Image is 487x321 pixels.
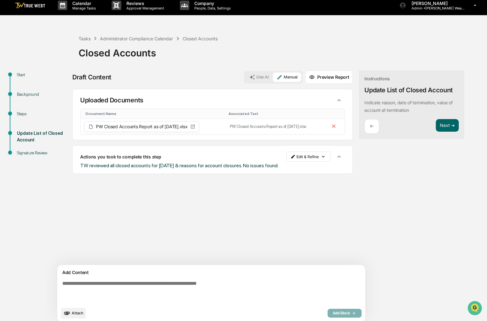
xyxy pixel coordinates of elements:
[467,300,484,317] iframe: Open customer support
[436,119,459,132] button: Next ➔
[61,269,362,276] div: Add Content
[17,130,69,143] div: Update List of Closed Account
[13,123,40,130] span: Data Lookup
[364,100,452,113] p: Indicate reason, date of termination, value of account at termination
[79,42,484,59] div: Closed Accounts
[67,6,99,10] p: Manage Tasks
[229,112,323,116] div: Toggle SortBy
[17,150,69,156] div: Signature Review
[107,50,114,57] button: Start new chat
[17,72,69,78] div: Start
[406,1,465,6] p: [PERSON_NAME]
[96,124,188,129] span: PW Closed Accounts Report as of [DATE].xlsx
[80,154,161,159] p: Actions you took to complete this step
[44,139,76,144] a: Powered byPylon
[6,79,16,89] img: Sigrid Alegria
[97,68,114,76] button: See all
[72,73,111,81] div: Draft Content
[67,1,99,6] p: Calendar
[226,119,326,135] td: PW Closed Accounts Report as of [DATE].xlsx
[6,70,42,75] div: Past conversations
[61,308,86,318] button: upload document
[6,124,11,129] div: 🔎
[121,6,167,10] p: Approval Management
[183,36,218,41] div: Closed Accounts
[6,48,18,59] img: 1746055101610-c473b297-6a78-478c-a979-82029cc54cd1
[17,111,69,117] div: Steps
[246,72,272,82] button: Use AI
[6,13,114,23] p: How can we help?
[80,163,279,169] span: TW reviewed all closed accounts for [DATE] & reasons for account closures. No issues found.
[189,1,234,6] p: Company
[56,85,69,90] span: [DATE]
[189,6,234,10] p: People, Data, Settings
[17,91,69,98] div: Background
[80,96,143,104] p: Uploaded Documents
[86,112,224,116] div: Toggle SortBy
[79,36,91,41] div: Tasks
[273,72,301,82] button: Manual
[52,85,54,90] span: •
[100,36,173,41] div: Administrator Compliance Calendar
[72,311,83,315] span: Attach
[121,1,167,6] p: Reviews
[4,121,42,132] a: 🔎Data Lookup
[19,85,51,90] span: [PERSON_NAME]
[15,3,45,9] img: logo
[364,86,452,94] div: Update List of Closed Account
[364,76,390,81] div: Instructions
[305,71,353,84] button: Preview Report
[43,109,80,120] a: 🗄️Attestations
[406,6,465,10] p: Admin • [PERSON_NAME] Wealth
[46,112,51,117] div: 🗄️
[13,112,41,118] span: Preclearance
[370,123,374,129] p: ←
[28,54,86,59] div: We're available if you need us!
[28,48,103,54] div: Start new chat
[13,48,25,59] img: 8933085812038_c878075ebb4cc5468115_72.jpg
[329,122,338,131] button: Remove file
[52,112,78,118] span: Attestations
[63,139,76,144] span: Pylon
[286,152,330,162] button: Edit & Refine
[6,112,11,117] div: 🖐️
[4,109,43,120] a: 🖐️Preclearance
